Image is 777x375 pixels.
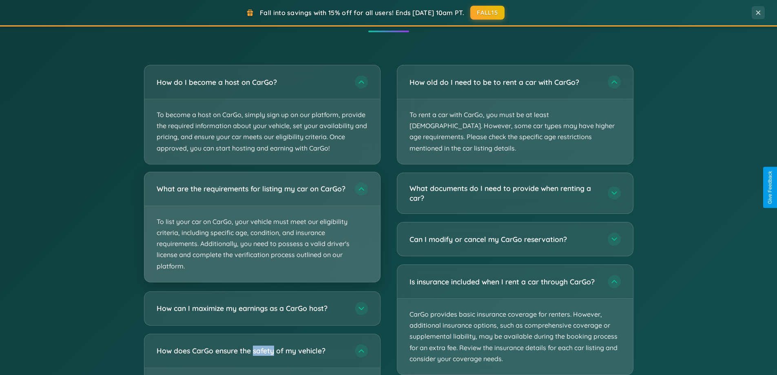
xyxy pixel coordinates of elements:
[410,183,600,203] h3: What documents do I need to provide when renting a car?
[397,99,633,164] p: To rent a car with CarGo, you must be at least [DEMOGRAPHIC_DATA]. However, some car types may ha...
[144,206,380,282] p: To list your car on CarGo, your vehicle must meet our eligibility criteria, including specific ag...
[767,171,773,204] div: Give Feedback
[260,9,464,17] span: Fall into savings with 15% off for all users! Ends [DATE] 10am PT.
[397,299,633,375] p: CarGo provides basic insurance coverage for renters. However, additional insurance options, such ...
[157,303,347,313] h3: How can I maximize my earnings as a CarGo host?
[410,77,600,87] h3: How old do I need to be to rent a car with CarGo?
[410,277,600,287] h3: Is insurance included when I rent a car through CarGo?
[157,184,347,194] h3: What are the requirements for listing my car on CarGo?
[410,234,600,244] h3: Can I modify or cancel my CarGo reservation?
[144,99,380,164] p: To become a host on CarGo, simply sign up on our platform, provide the required information about...
[157,346,347,356] h3: How does CarGo ensure the safety of my vehicle?
[470,6,505,20] button: FALL15
[157,77,347,87] h3: How do I become a host on CarGo?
